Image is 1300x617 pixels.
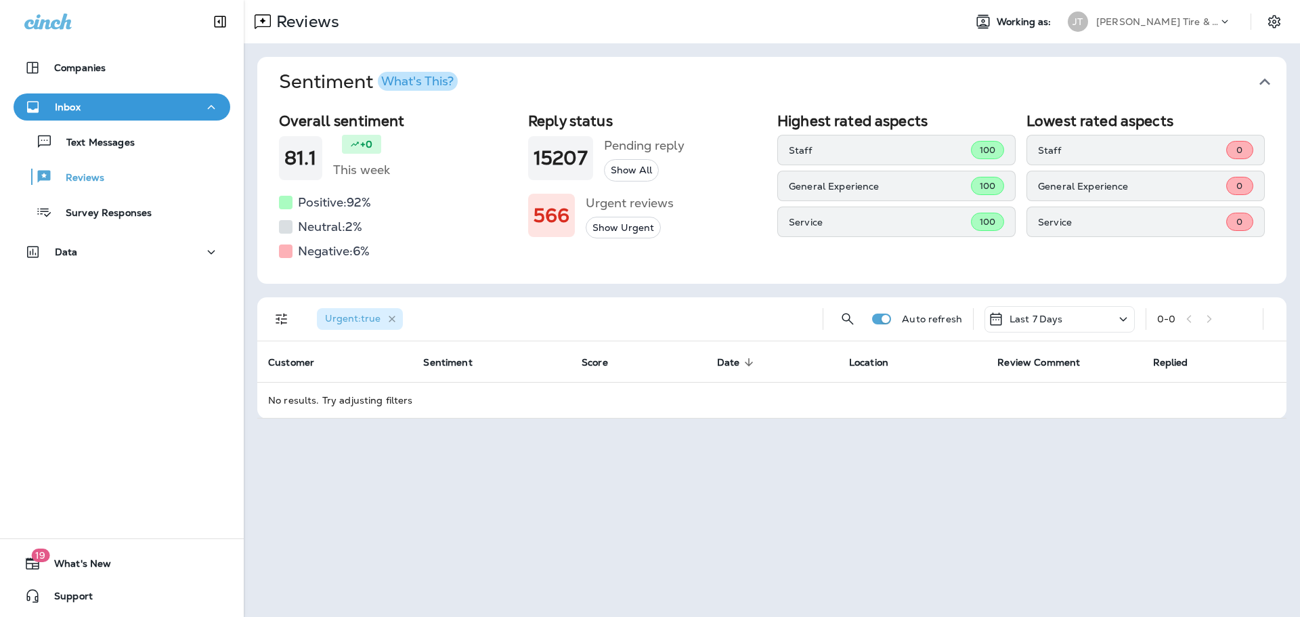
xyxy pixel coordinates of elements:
[360,137,372,151] p: +0
[271,12,339,32] p: Reviews
[55,102,81,112] p: Inbox
[279,70,458,93] h1: Sentiment
[1068,12,1088,32] div: JT
[378,72,458,91] button: What's This?
[257,382,1286,418] td: No results. Try adjusting filters
[14,582,230,610] button: Support
[777,112,1016,129] h2: Highest rated aspects
[41,558,111,574] span: What's New
[279,112,517,129] h2: Overall sentiment
[54,62,106,73] p: Companies
[268,305,295,333] button: Filters
[717,357,740,368] span: Date
[980,180,995,192] span: 100
[1010,314,1063,324] p: Last 7 Days
[325,312,381,324] span: Urgent : true
[1038,217,1226,228] p: Service
[31,549,49,562] span: 19
[1026,112,1265,129] h2: Lowest rated aspects
[1038,145,1226,156] p: Staff
[14,163,230,191] button: Reviews
[423,356,490,368] span: Sentiment
[423,357,472,368] span: Sentiment
[14,127,230,156] button: Text Messages
[1153,356,1206,368] span: Replied
[534,147,588,169] h1: 15207
[789,145,971,156] p: Staff
[582,357,608,368] span: Score
[997,357,1080,368] span: Review Comment
[997,16,1054,28] span: Working as:
[298,192,371,213] h5: Positive: 92 %
[298,216,362,238] h5: Neutral: 2 %
[604,135,685,156] h5: Pending reply
[1236,216,1242,228] span: 0
[268,356,332,368] span: Customer
[52,207,152,220] p: Survey Responses
[381,75,454,87] div: What's This?
[268,357,314,368] span: Customer
[849,356,906,368] span: Location
[586,217,661,239] button: Show Urgent
[284,147,317,169] h1: 81.1
[902,314,962,324] p: Auto refresh
[528,112,766,129] h2: Reply status
[789,181,971,192] p: General Experience
[586,192,674,214] h5: Urgent reviews
[14,550,230,577] button: 19What's New
[534,205,569,227] h1: 566
[582,356,626,368] span: Score
[1157,314,1175,324] div: 0 - 0
[980,144,995,156] span: 100
[14,54,230,81] button: Companies
[1236,144,1242,156] span: 0
[1096,16,1218,27] p: [PERSON_NAME] Tire & Auto
[53,137,135,150] p: Text Messages
[317,308,403,330] div: Urgent:true
[14,93,230,121] button: Inbox
[980,216,995,228] span: 100
[201,8,239,35] button: Collapse Sidebar
[997,356,1098,368] span: Review Comment
[257,107,1286,284] div: SentimentWhat's This?
[1153,357,1188,368] span: Replied
[717,356,758,368] span: Date
[1038,181,1226,192] p: General Experience
[298,240,370,262] h5: Negative: 6 %
[834,305,861,333] button: Search Reviews
[333,159,390,181] h5: This week
[52,172,104,185] p: Reviews
[14,198,230,226] button: Survey Responses
[268,57,1297,107] button: SentimentWhat's This?
[41,591,93,607] span: Support
[849,357,888,368] span: Location
[789,217,971,228] p: Service
[604,159,659,182] button: Show All
[1262,9,1286,34] button: Settings
[14,238,230,265] button: Data
[55,247,78,257] p: Data
[1236,180,1242,192] span: 0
